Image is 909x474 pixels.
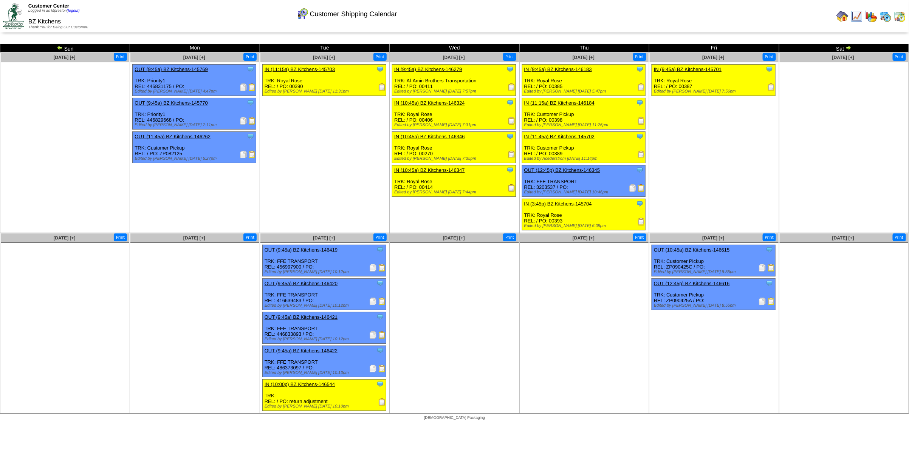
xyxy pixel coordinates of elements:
div: TRK: Priority1 REL: 446829668 / PO: [133,98,256,130]
div: TRK: Royal Rose REL: / PO: 00390 [262,65,386,96]
div: Edited by [PERSON_NAME] [DATE] 11:31pm [265,89,386,94]
a: [DATE] [+] [703,55,725,60]
a: OUT (12:45p) BZ Kitchens-146345 [524,167,600,173]
div: Edited by [PERSON_NAME] [DATE] 7:35pm [394,156,516,161]
span: Customer Center [28,3,69,9]
a: [DATE] [+] [573,235,595,241]
a: [DATE] [+] [573,55,595,60]
img: Tooltip [636,65,644,73]
a: IN (9:45a) BZ Kitchens-145701 [654,66,722,72]
img: Receiving Document [638,83,645,91]
a: [DATE] [+] [443,55,465,60]
td: Sat [779,44,909,52]
div: TRK: Customer Pickup REL: / PO: ZP082125 [133,132,256,163]
div: Edited by [PERSON_NAME] [DATE] 10:46pm [524,190,646,195]
a: OUT (12:45p) BZ Kitchens-146616 [654,281,730,286]
div: TRK: FFE TRANSPORT REL: 446833893 / PO: [262,312,386,344]
img: Receiving Document [508,117,516,125]
img: calendarprod.gif [880,10,892,22]
td: Thu [519,44,649,52]
img: Packing Slip [240,151,247,158]
img: arrowleft.gif [57,45,63,51]
a: [DATE] [+] [703,235,725,241]
a: OUT (9:45a) BZ Kitchens-146419 [265,247,338,253]
img: Tooltip [247,133,254,140]
img: graph.gif [865,10,877,22]
div: Edited by [PERSON_NAME] [DATE] 7:44pm [394,190,516,195]
img: Bill of Lading [768,264,775,272]
a: OUT (9:45a) BZ Kitchens-146420 [265,281,338,286]
button: Print [763,233,776,241]
img: Packing Slip [369,331,377,339]
div: Edited by [PERSON_NAME] [DATE] 7:31pm [394,123,516,127]
span: Logged in as Mpreston [28,9,80,13]
td: Sun [0,44,130,52]
a: [DATE] [+] [313,235,335,241]
div: Edited by [PERSON_NAME] [DATE] 10:12pm [265,303,386,308]
span: [DATE] [+] [183,55,205,60]
div: TRK: Royal Rose REL: / PO: 00270 [392,132,516,163]
a: OUT (9:45a) BZ Kitchens-145769 [135,66,208,72]
img: Receiving Document [508,151,516,158]
img: Packing Slip [369,298,377,305]
img: Tooltip [376,65,384,73]
img: arrowright.gif [846,45,852,51]
button: Print [893,233,906,241]
img: Tooltip [376,347,384,354]
img: Receiving Document [378,398,386,406]
button: Print [243,53,257,61]
div: Edited by Acederstrom [DATE] 11:14pm [524,156,646,161]
img: calendarcustomer.gif [296,8,308,20]
div: Edited by [PERSON_NAME] [DATE] 6:09pm [524,224,646,228]
div: TRK: Royal Rose REL: / PO: 00385 [522,65,646,96]
div: TRK: FFE TRANSPORT REL: 3203537 / PO: [522,165,646,197]
img: Bill of Lading [378,365,386,372]
img: Bill of Lading [768,298,775,305]
img: Tooltip [506,99,514,107]
a: [DATE] [+] [53,55,75,60]
img: Tooltip [376,380,384,388]
button: Print [633,233,646,241]
a: OUT (10:45a) BZ Kitchens-146615 [654,247,730,253]
span: [DEMOGRAPHIC_DATA] Packaging [424,416,485,420]
img: Packing Slip [369,365,377,372]
img: Packing Slip [369,264,377,272]
div: Edited by [PERSON_NAME] [DATE] 4:47pm [135,89,256,94]
div: TRK: Royal Rose REL: / PO: 00387 [652,65,776,96]
button: Print [503,53,516,61]
img: Receiving Document [768,83,775,91]
img: Tooltip [376,313,384,321]
span: Customer Shipping Calendar [310,10,397,18]
img: Packing Slip [759,298,766,305]
button: Print [633,53,646,61]
img: Bill of Lading [248,83,256,91]
img: Bill of Lading [248,117,256,125]
img: Packing Slip [240,117,247,125]
img: Receiving Document [638,151,645,158]
a: [DATE] [+] [53,235,75,241]
img: Tooltip [376,246,384,253]
img: Tooltip [636,99,644,107]
img: Tooltip [766,65,773,73]
img: Tooltip [247,99,254,107]
img: Tooltip [636,200,644,207]
td: Wed [390,44,519,52]
div: TRK: FFE TRANSPORT REL: 416639483 / PO: [262,279,386,310]
span: [DATE] [+] [183,235,205,241]
div: TRK: FFE TRANSPORT REL: 456997900 / PO: [262,245,386,276]
a: [DATE] [+] [832,55,854,60]
span: [DATE] [+] [832,235,854,241]
img: home.gif [836,10,849,22]
span: [DATE] [+] [443,235,465,241]
div: TRK: Customer Pickup REL: / PO: 00398 [522,98,646,130]
div: Edited by [PERSON_NAME] [DATE] 7:11pm [135,123,256,127]
img: Receiving Document [508,184,516,192]
button: Print [243,233,257,241]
